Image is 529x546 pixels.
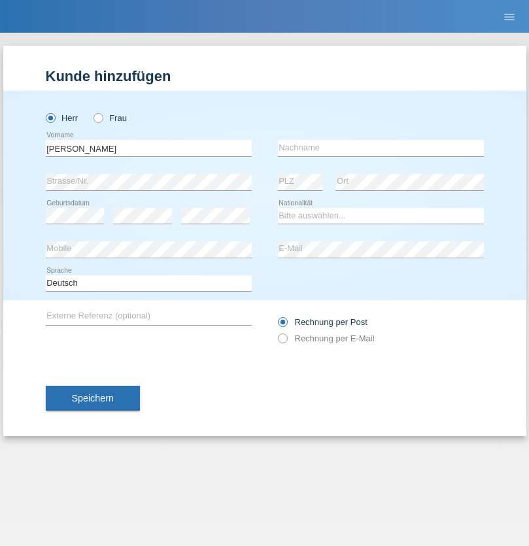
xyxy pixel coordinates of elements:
[496,12,522,20] a: menu
[94,113,102,122] input: Frau
[278,317,286,333] input: Rechnung per Post
[46,68,484,84] h1: Kunde hinzufügen
[72,393,114,403] span: Speichern
[278,333,286,350] input: Rechnung per E-Mail
[278,333,375,343] label: Rechnung per E-Mail
[94,113,127,123] label: Frau
[46,113,78,123] label: Herr
[46,113,54,122] input: Herr
[278,317,367,327] label: Rechnung per Post
[503,10,516,24] i: menu
[46,386,140,411] button: Speichern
